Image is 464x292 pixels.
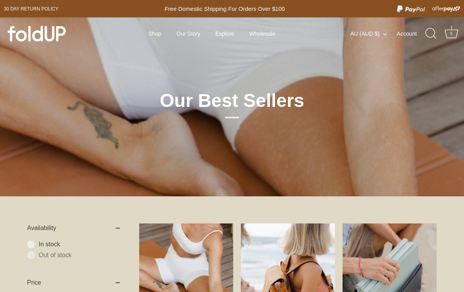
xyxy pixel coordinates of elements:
div: 0 [447,30,455,38]
summary: Availability [27,216,120,240]
a: Shop [142,26,168,41]
span: Out of stock [39,251,120,259]
a: Wholesale [242,26,282,41]
a: 30 day Return policy [4,4,58,14]
img: foldUP [8,26,66,41]
div: Primary navigation [130,26,295,41]
a: Cart [443,25,460,42]
a: Search [423,25,440,42]
button: AU (AUD $) [350,30,395,37]
h1: Our Best Sellers [95,89,369,118]
a: Our Story [170,26,207,41]
a: foldUP [8,26,81,41]
a: Account [397,29,425,38]
a: Explore [209,26,241,41]
span: In stock [39,240,120,248]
